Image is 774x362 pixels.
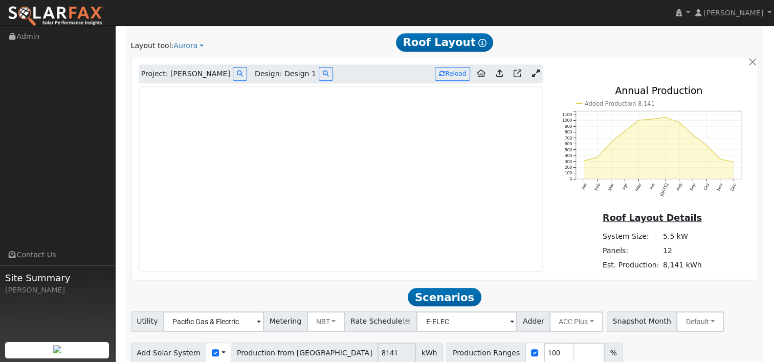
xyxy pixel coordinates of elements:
[651,118,653,120] circle: onclick=""
[141,69,230,79] span: Project: [PERSON_NAME]
[564,124,572,129] text: 900
[255,69,316,79] span: Design: Design 1
[564,129,572,134] text: 800
[564,141,572,146] text: 600
[562,118,572,123] text: 1000
[528,66,543,82] a: Expand Aurora window
[702,183,710,191] text: Oct
[408,288,481,306] span: Scenarios
[564,171,572,176] text: 100
[716,183,724,192] text: Nov
[675,183,683,192] text: Aug
[596,156,598,158] circle: onclick=""
[648,183,656,191] text: Jun
[601,229,661,243] td: System Size:
[689,183,697,192] text: Sep
[634,183,642,193] text: May
[510,66,525,82] a: Open in Aurora
[435,67,470,81] button: Reload
[659,183,669,197] text: [DATE]
[615,85,702,96] text: Annual Production
[473,66,490,82] a: Aurora to Home
[517,311,550,332] span: Adder
[719,159,721,160] circle: onclick=""
[733,162,735,163] circle: onclick=""
[163,311,264,332] input: Select a Utility
[131,41,174,50] span: Layout tool:
[621,183,629,191] text: Apr
[263,311,307,332] span: Metering
[562,112,572,117] text: 1100
[705,144,707,146] circle: onclick=""
[580,183,587,191] text: Jan
[624,130,625,132] circle: onclick=""
[478,39,486,47] i: Show Help
[637,120,639,121] circle: onclick=""
[564,165,572,170] text: 200
[607,311,677,332] span: Snapshot Month
[584,100,654,107] text: Added Production 8,141
[53,345,61,353] img: retrieve
[396,33,494,52] span: Roof Layout
[5,285,109,296] div: [PERSON_NAME]
[678,122,680,123] circle: onclick=""
[607,183,614,192] text: Mar
[564,135,572,141] text: 700
[661,258,703,272] td: 8,141 kWh
[593,183,601,192] text: Feb
[549,311,603,332] button: ACC Plus
[564,153,572,158] text: 400
[692,134,694,135] circle: onclick=""
[703,9,763,17] span: [PERSON_NAME]
[601,258,661,272] td: Est. Production:
[5,271,109,285] span: Site Summary
[583,160,585,162] circle: onclick=""
[661,229,703,243] td: 5.5 kW
[564,159,572,164] text: 300
[564,147,572,152] text: 500
[610,141,612,143] circle: onclick=""
[601,243,661,258] td: Panels:
[307,311,345,332] button: NBT
[661,243,703,258] td: 12
[729,183,738,192] text: Dec
[344,311,417,332] span: Rate Schedule
[569,176,572,182] text: 0
[416,311,517,332] input: Select a Rate Schedule
[676,311,724,332] button: Default
[492,66,507,82] a: Upload consumption to Aurora project
[8,6,104,27] img: SolarFax
[665,117,666,118] circle: onclick=""
[131,311,164,332] span: Utility
[173,40,204,51] a: Aurora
